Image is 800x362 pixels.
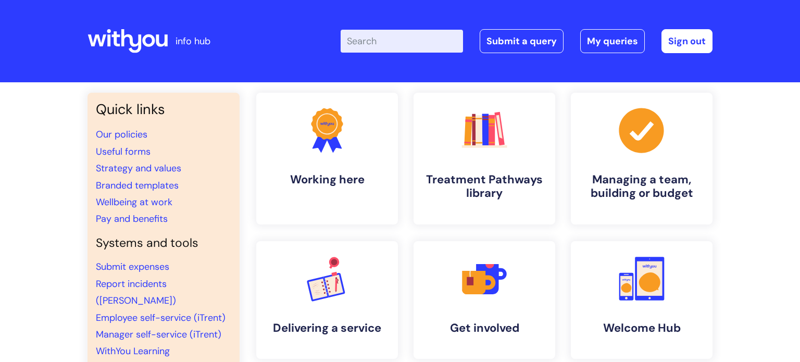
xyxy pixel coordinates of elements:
a: WithYou Learning [96,345,170,357]
h4: Welcome Hub [579,321,704,335]
a: Strategy and values [96,162,181,174]
input: Search [341,30,463,53]
a: Manager self-service (iTrent) [96,328,221,341]
h3: Quick links [96,101,231,118]
a: Sign out [661,29,712,53]
a: Delivering a service [256,241,398,359]
a: Get involved [414,241,555,359]
a: My queries [580,29,645,53]
h4: Get involved [422,321,547,335]
h4: Delivering a service [265,321,390,335]
a: Submit a query [480,29,564,53]
a: Submit expenses [96,260,169,273]
a: Working here [256,93,398,224]
h4: Working here [265,173,390,186]
a: Useful forms [96,145,151,158]
h4: Managing a team, building or budget [579,173,704,201]
a: Managing a team, building or budget [571,93,712,224]
h4: Treatment Pathways library [422,173,547,201]
p: info hub [176,33,210,49]
a: Pay and benefits [96,213,168,225]
a: Branded templates [96,179,179,192]
a: Welcome Hub [571,241,712,359]
h4: Systems and tools [96,236,231,251]
a: Wellbeing at work [96,196,172,208]
a: Employee self-service (iTrent) [96,311,226,324]
a: Treatment Pathways library [414,93,555,224]
a: Report incidents ([PERSON_NAME]) [96,278,176,307]
a: Our policies [96,128,147,141]
div: | - [341,29,712,53]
